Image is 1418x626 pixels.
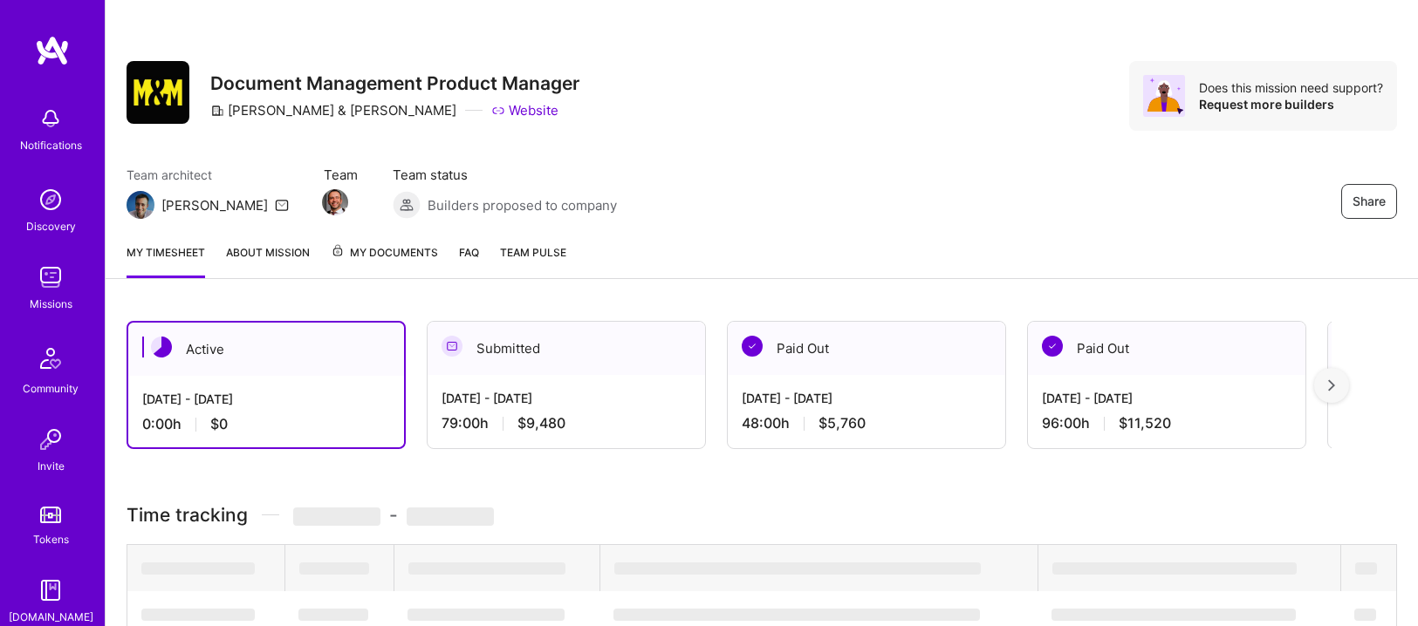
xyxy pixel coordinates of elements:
[141,562,255,575] span: ‌
[1042,389,1291,407] div: [DATE] - [DATE]
[40,507,61,523] img: tokens
[408,562,565,575] span: ‌
[491,101,558,119] a: Website
[1199,79,1383,96] div: Does this mission need support?
[33,101,68,136] img: bell
[442,336,462,357] img: Submitted
[128,323,404,376] div: Active
[33,530,69,548] div: Tokens
[1199,96,1383,112] div: Request more builders
[151,337,172,357] img: Active
[1354,609,1376,621] span: ‌
[1042,336,1063,357] img: Paid Out
[226,243,310,278] a: About Mission
[210,104,224,118] i: icon CompanyGray
[210,415,228,433] span: $0
[324,166,358,184] span: Team
[819,414,866,432] span: $5,760
[1328,379,1335,391] img: right
[742,414,991,432] div: 48:00 h
[26,217,76,235] div: Discovery
[127,243,205,278] a: My timesheet
[393,191,421,219] img: Builders proposed to company
[500,246,566,259] span: Team Pulse
[442,389,691,407] div: [DATE] - [DATE]
[33,422,68,457] img: Invite
[33,182,68,217] img: discovery
[1028,322,1305,375] div: Paid Out
[9,608,93,626] div: [DOMAIN_NAME]
[407,507,494,526] span: ‌
[1353,193,1386,210] span: Share
[742,336,763,357] img: Paid Out
[127,504,1397,526] h3: Time tracking
[614,562,981,575] span: ‌
[141,609,255,621] span: ‌
[161,196,268,214] div: [PERSON_NAME]
[275,198,289,212] i: icon Mail
[331,243,438,278] a: My Documents
[324,187,346,217] a: Team Member Avatar
[30,295,72,313] div: Missions
[728,322,1005,375] div: Paid Out
[210,72,579,94] h3: Document Management Product Manager
[742,389,991,407] div: [DATE] - [DATE]
[1042,414,1291,432] div: 96:00 h
[127,166,289,184] span: Team architect
[517,414,565,432] span: $9,480
[127,61,189,124] img: Company Logo
[35,35,70,66] img: logo
[322,189,348,215] img: Team Member Avatar
[210,101,456,119] div: [PERSON_NAME] & [PERSON_NAME]
[293,507,380,526] span: ‌
[1052,562,1297,575] span: ‌
[1143,75,1185,117] img: Avatar
[38,457,65,475] div: Invite
[1355,562,1377,575] span: ‌
[20,136,82,154] div: Notifications
[428,322,705,375] div: Submitted
[500,243,566,278] a: Team Pulse
[23,379,79,398] div: Community
[299,562,369,575] span: ‌
[142,390,390,408] div: [DATE] - [DATE]
[442,414,691,432] div: 79:00 h
[33,260,68,295] img: teamwork
[1341,184,1397,219] button: Share
[428,196,617,214] span: Builders proposed to company
[393,166,617,184] span: Team status
[127,191,154,219] img: Team Architect
[1119,414,1171,432] span: $11,520
[33,573,68,608] img: guide book
[298,609,368,621] span: ‌
[459,243,479,278] a: FAQ
[408,609,565,621] span: ‌
[293,504,494,526] span: -
[142,415,390,433] div: 0:00 h
[30,337,72,379] img: Community
[613,609,980,621] span: ‌
[1052,609,1296,621] span: ‌
[331,243,438,262] span: My Documents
